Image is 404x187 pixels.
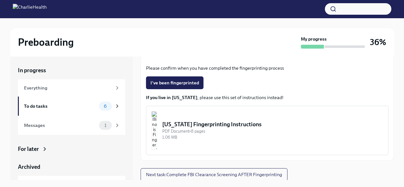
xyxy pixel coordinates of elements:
h3: 36% [370,36,386,48]
a: For later [18,145,125,153]
div: PDF Document • 8 pages [162,128,383,134]
span: I've been fingerprinted [150,80,199,86]
p: Please confirm when you have completed the fingerprinting process [146,65,388,71]
div: For later [18,145,39,153]
a: In progress [18,66,125,74]
button: [US_STATE] Fingerprinting InstructionsPDF Document•8 pages1.06 MB [146,106,388,155]
strong: My progress [301,36,327,42]
img: CharlieHealth [13,4,47,14]
button: Next task:Complete FBI Clearance Screening AFTER Fingerprinting [141,168,287,181]
strong: If you live in [US_STATE] [146,95,197,100]
a: To do tasks6 [18,97,125,116]
span: 1 [101,123,110,128]
span: Next task : Complete FBI Clearance Screening AFTER Fingerprinting [146,171,282,178]
div: To do tasks [24,103,96,110]
h2: Preboarding [18,36,74,49]
div: [US_STATE] Fingerprinting Instructions [162,121,383,128]
a: Messages1 [18,116,125,135]
p: , please use this set of instructions instead! [146,94,388,101]
a: Archived [18,163,125,171]
div: Everything [24,84,112,91]
div: 1.06 MB [162,134,383,140]
span: 6 [100,104,111,109]
div: Messages [24,122,96,129]
a: Everything [18,79,125,97]
img: Illinois Fingerprinting Instructions [151,111,157,150]
button: I've been fingerprinted [146,76,203,89]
